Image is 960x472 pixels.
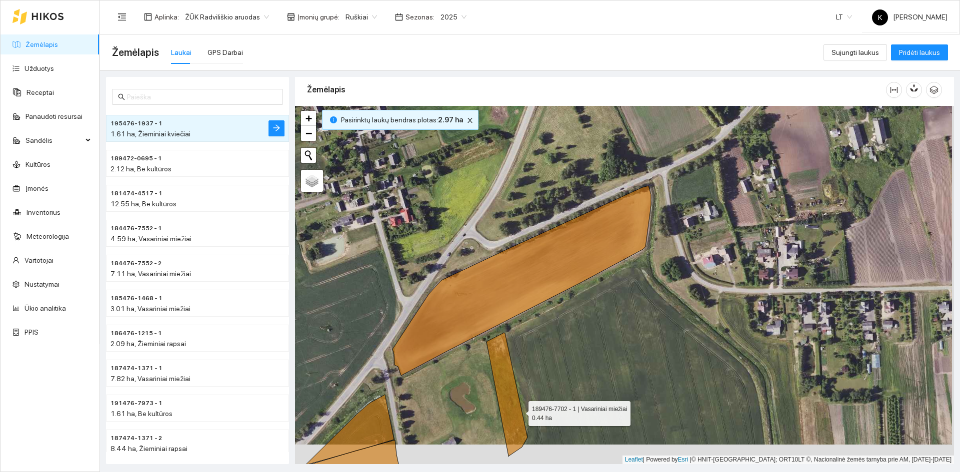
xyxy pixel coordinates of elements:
[678,456,688,463] a: Esri
[110,130,190,138] span: 1.61 ha, Žieminiai kviečiai
[25,130,82,150] span: Sandėlis
[395,13,403,21] span: calendar
[886,82,902,98] button: column-width
[144,13,152,21] span: layout
[110,340,186,348] span: 2.09 ha, Žieminiai rapsai
[878,9,882,25] span: K
[440,9,466,24] span: 2025
[24,64,54,72] a: Užduotys
[307,75,886,104] div: Žemėlapis
[110,329,162,338] span: 186476-1215 - 1
[110,399,162,408] span: 191476-7973 - 1
[891,48,948,56] a: Pridėti laukus
[110,235,191,243] span: 4.59 ha, Vasariniai miežiai
[836,9,852,24] span: LT
[110,294,162,303] span: 185476-1468 - 1
[24,280,59,288] a: Nustatymai
[287,13,295,21] span: shop
[690,456,691,463] span: |
[117,12,126,21] span: menu-fold
[891,44,948,60] button: Pridėti laukus
[112,44,159,60] span: Žemėlapis
[110,445,187,453] span: 8.44 ha, Žieminiai rapsai
[625,456,643,463] a: Leaflet
[110,200,176,208] span: 12.55 ha, Be kultūros
[118,93,125,100] span: search
[622,456,954,464] div: | Powered by © HNIT-[GEOGRAPHIC_DATA]; ORT10LT ©, Nacionalinė žemės tarnyba prie AM, [DATE]-[DATE]
[823,48,887,56] a: Sujungti laukus
[831,47,879,58] span: Sujungti laukus
[297,11,339,22] span: Įmonių grupė :
[110,259,161,268] span: 184476-7552 - 2
[268,120,284,136] button: arrow-right
[405,11,434,22] span: Sezonas :
[207,47,243,58] div: GPS Darbai
[110,154,162,163] span: 189472-0695 - 1
[110,224,162,233] span: 184476-7552 - 1
[24,256,53,264] a: Vartotojai
[110,364,162,373] span: 187474-1371 - 1
[110,119,162,128] span: 195476-1937 - 1
[24,304,66,312] a: Ūkio analitika
[330,116,337,123] span: info-circle
[886,86,901,94] span: column-width
[110,165,171,173] span: 2.12 ha, Be kultūros
[25,40,58,48] a: Žemėlapis
[110,375,190,383] span: 7.82 ha, Vasariniai miežiai
[823,44,887,60] button: Sujungti laukus
[301,170,323,192] a: Layers
[301,111,316,126] a: Zoom in
[25,184,48,192] a: Įmonės
[25,160,50,168] a: Kultūros
[24,328,38,336] a: PPIS
[171,47,191,58] div: Laukai
[110,410,172,418] span: 1.61 ha, Be kultūros
[110,305,190,313] span: 3.01 ha, Vasariniai miežiai
[872,13,947,21] span: [PERSON_NAME]
[26,232,69,240] a: Meteorologija
[305,112,312,124] span: +
[26,88,54,96] a: Receptai
[438,116,463,124] b: 2.97 ha
[112,7,132,27] button: menu-fold
[345,9,377,24] span: Ruškiai
[341,114,463,125] span: Pasirinktų laukų bendras plotas :
[464,114,476,126] button: close
[464,117,475,124] span: close
[899,47,940,58] span: Pridėti laukus
[110,270,191,278] span: 7.11 ha, Vasariniai miežiai
[185,9,269,24] span: ŽŪK Radviliškio aruodas
[301,148,316,163] button: Initiate a new search
[127,91,277,102] input: Paieška
[272,124,280,133] span: arrow-right
[301,126,316,141] a: Zoom out
[26,208,60,216] a: Inventorius
[305,127,312,139] span: −
[110,189,162,198] span: 181474-4517 - 1
[25,112,82,120] a: Panaudoti resursai
[154,11,179,22] span: Aplinka :
[110,434,162,443] span: 187474-1371 - 2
